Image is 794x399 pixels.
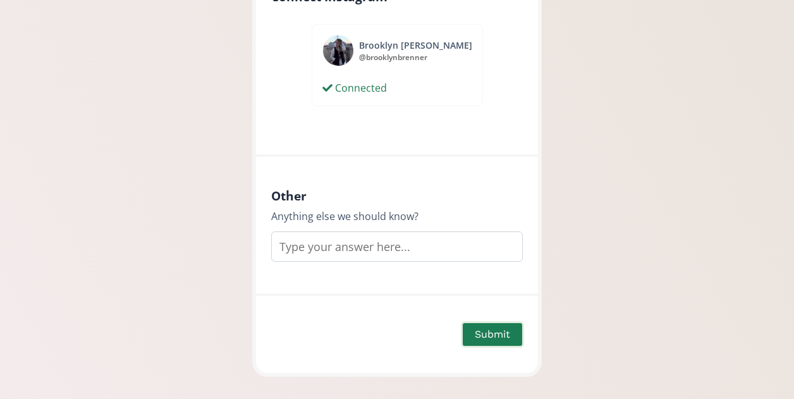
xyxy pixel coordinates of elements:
[271,231,523,262] input: Type your answer here...
[271,188,523,203] h4: Other
[322,35,354,66] img: 502373952_18287487289302163_2076774782536554477_n.jpg
[461,321,524,348] button: Submit
[359,39,472,52] div: Brooklyn [PERSON_NAME]
[322,80,387,95] div: Connected
[359,52,472,63] div: @ brooklynbrenner
[271,209,523,224] div: Anything else we should know?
